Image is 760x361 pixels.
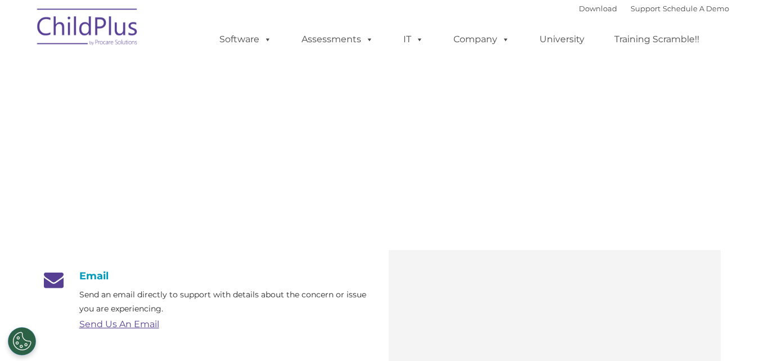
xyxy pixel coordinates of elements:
[631,4,660,13] a: Support
[392,28,435,51] a: IT
[290,28,385,51] a: Assessments
[8,327,36,355] button: Cookies Settings
[32,1,144,57] img: ChildPlus by Procare Solutions
[579,4,729,13] font: |
[579,4,617,13] a: Download
[528,28,596,51] a: University
[208,28,283,51] a: Software
[79,288,372,316] p: Send an email directly to support with details about the concern or issue you are experiencing.
[79,319,159,329] a: Send Us An Email
[663,4,729,13] a: Schedule A Demo
[40,270,372,282] h4: Email
[442,28,521,51] a: Company
[603,28,710,51] a: Training Scramble!!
